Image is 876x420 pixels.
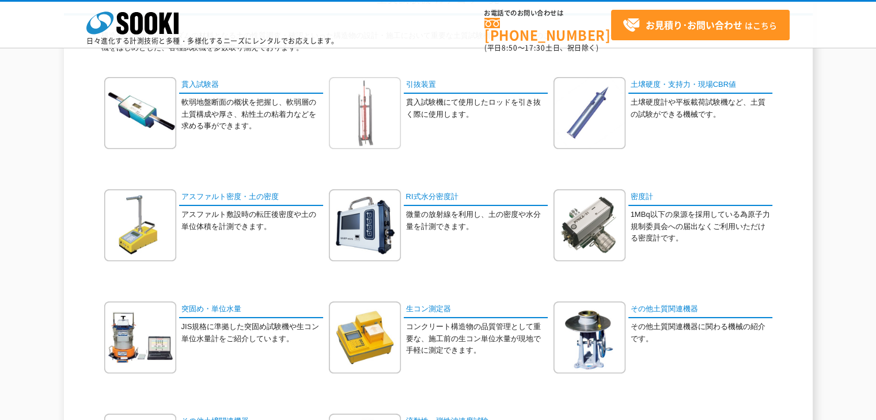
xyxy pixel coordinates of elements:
[631,321,772,345] p: その他土質関連機器に関わる機械の紹介です。
[181,209,323,233] p: アスファルト敷設時の転圧後密度や土の単位体積を計測できます。
[484,43,598,53] span: (平日 ～ 土日、祝日除く)
[104,77,176,149] img: 貫入試験器
[329,189,401,261] img: RI式水分密度計
[181,97,323,132] p: 軟弱地盤断面の概状を把握し、軟弱層の土質構成や厚さ、粘性土の粘着力などを求める事ができます。
[631,209,772,245] p: 1MBq以下の泉源を採用している為原子力規制委員会への届出なくご利用いただける密度計です。
[628,301,772,318] a: その他土質関連機器
[646,18,742,32] strong: お見積り･お問い合わせ
[329,301,401,373] img: 生コン測定器
[404,77,548,94] a: 引抜装置
[484,18,611,41] a: [PHONE_NUMBER]
[179,301,323,318] a: 突固め・単位水量
[406,321,548,357] p: コンクリート構造物の品質管理として重要な、施工前の生コン単位水量が現地で手軽に測定できます。
[628,189,772,206] a: 密度計
[179,189,323,206] a: アスファルト密度・土の密度
[404,301,548,318] a: 生コン測定器
[502,43,518,53] span: 8:50
[179,77,323,94] a: 貫入試験器
[611,10,790,40] a: お見積り･お問い合わせはこちら
[86,37,339,44] p: 日々進化する計測技術と多種・多様化するニーズにレンタルでお応えします。
[553,301,625,373] img: その他土質関連機器
[628,77,772,94] a: 土壌硬度・支持力・現場CBR値
[525,43,545,53] span: 17:30
[404,189,548,206] a: RI式水分密度計
[484,10,611,17] span: お電話でのお問い合わせは
[329,77,401,149] img: 引抜装置
[553,77,625,149] img: 土壌硬度・支持力・現場CBR値
[181,321,323,345] p: JIS規格に準拠した突固め試験機や生コン単位水量計をご紹介しています。
[623,17,777,34] span: はこちら
[406,209,548,233] p: 微量の放射線を利用し、土の密度や水分量を計測できます。
[553,189,625,261] img: 密度計
[631,97,772,121] p: 土壌硬度計や平板載荷試験機など、土質の試験ができる機械です。
[406,97,548,121] p: 貫入試験機にて使用したロッドを引き抜く際に使用します。
[104,301,176,373] img: 突固め・単位水量
[104,189,176,261] img: アスファルト密度・土の密度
